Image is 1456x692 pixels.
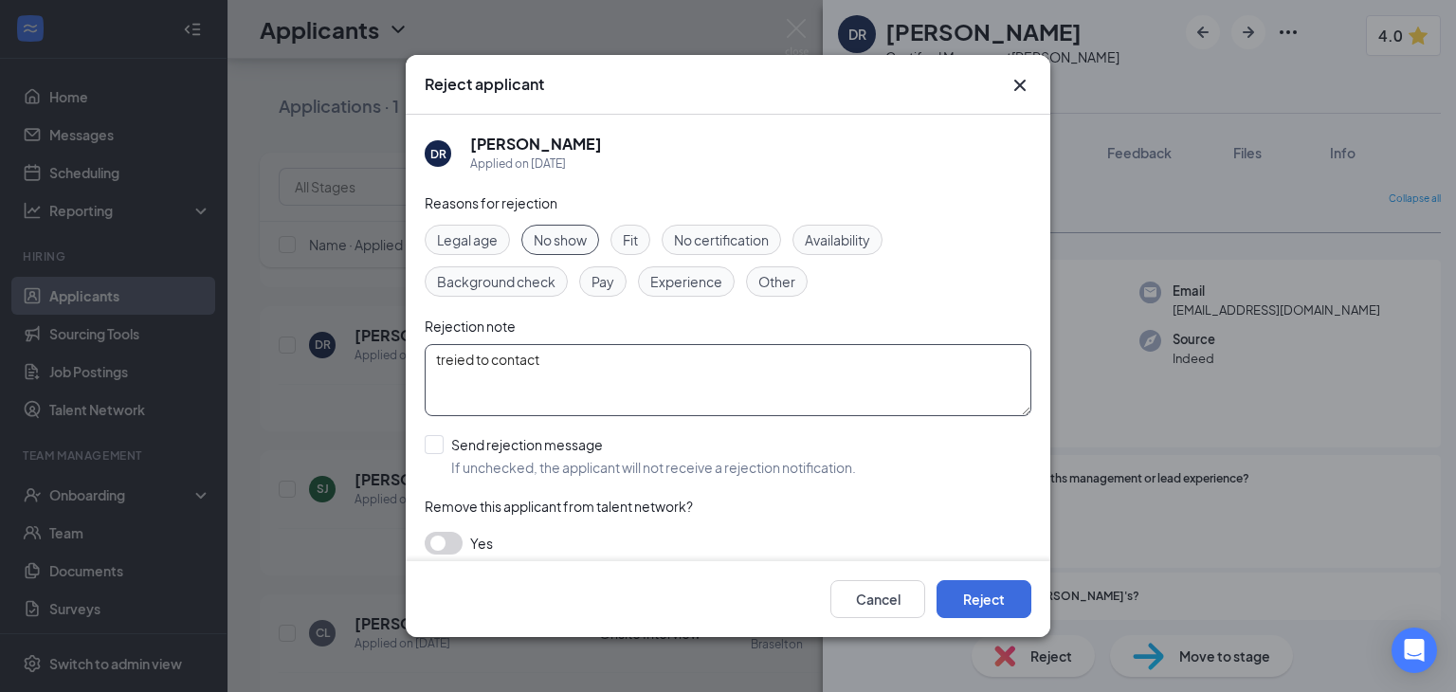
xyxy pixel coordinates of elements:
[425,344,1031,416] textarea: treied to contact
[650,271,722,292] span: Experience
[437,229,498,250] span: Legal age
[805,229,870,250] span: Availability
[674,229,769,250] span: No certification
[425,194,557,211] span: Reasons for rejection
[470,155,602,173] div: Applied on [DATE]
[591,271,614,292] span: Pay
[470,134,602,155] h5: [PERSON_NAME]
[534,229,587,250] span: No show
[1009,74,1031,97] button: Close
[937,580,1031,618] button: Reject
[437,271,555,292] span: Background check
[425,318,516,335] span: Rejection note
[758,271,795,292] span: Other
[623,229,638,250] span: Fit
[1392,628,1437,673] div: Open Intercom Messenger
[1009,74,1031,97] svg: Cross
[470,532,493,555] span: Yes
[425,74,544,95] h3: Reject applicant
[425,498,693,515] span: Remove this applicant from talent network?
[430,146,446,162] div: DR
[830,580,925,618] button: Cancel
